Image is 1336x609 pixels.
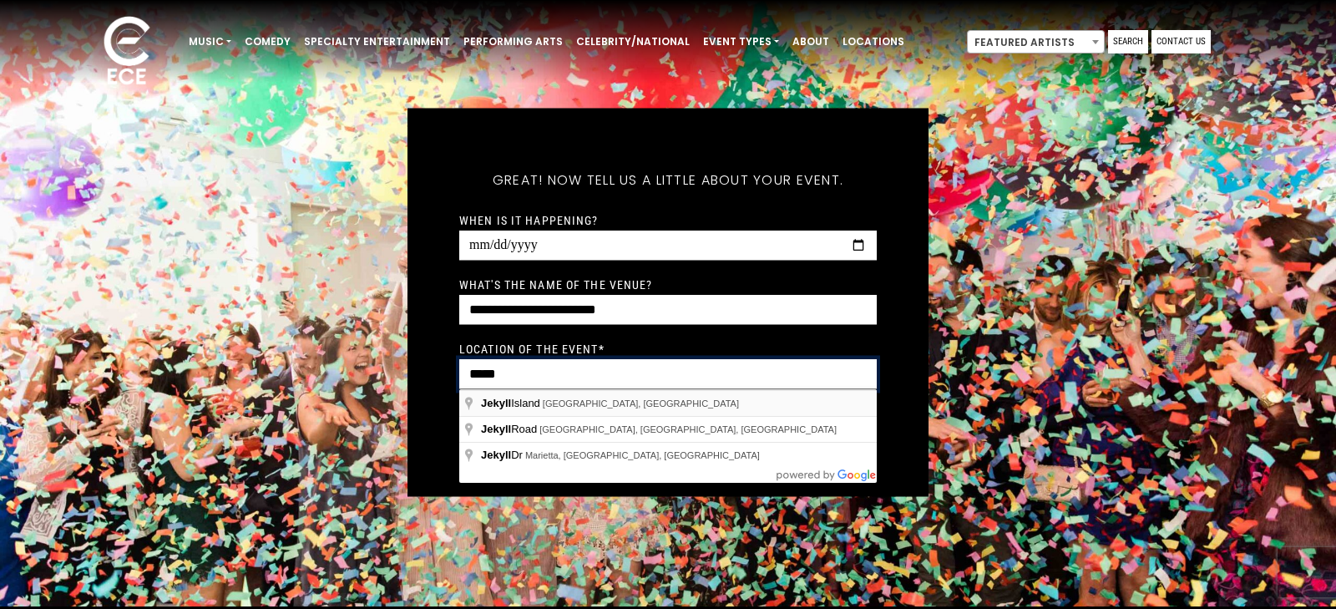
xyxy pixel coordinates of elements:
[481,423,511,435] span: Jekyll
[481,449,525,461] span: Dr
[525,450,760,460] span: Marietta, [GEOGRAPHIC_DATA], [GEOGRAPHIC_DATA]
[539,424,837,434] span: [GEOGRAPHIC_DATA], [GEOGRAPHIC_DATA], [GEOGRAPHIC_DATA]
[481,423,539,435] span: Road
[968,31,1104,54] span: Featured Artists
[786,28,836,56] a: About
[696,28,786,56] a: Event Types
[967,30,1105,53] span: Featured Artists
[481,397,511,409] span: Jekyll
[297,28,457,56] a: Specialty Entertainment
[569,28,696,56] a: Celebrity/National
[459,150,877,210] h5: Great! Now tell us a little about your event.
[1108,30,1148,53] a: Search
[182,28,238,56] a: Music
[1151,30,1211,53] a: Contact Us
[457,28,569,56] a: Performing Arts
[481,449,511,461] span: Jekyll
[85,12,169,93] img: ece_new_logo_whitev2-1.png
[836,28,911,56] a: Locations
[459,212,599,227] label: When is it happening?
[459,277,652,292] label: What's the name of the venue?
[459,341,605,356] label: Location of the event
[238,28,297,56] a: Comedy
[543,398,739,409] span: [GEOGRAPHIC_DATA], [GEOGRAPHIC_DATA]
[481,397,543,409] span: Island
